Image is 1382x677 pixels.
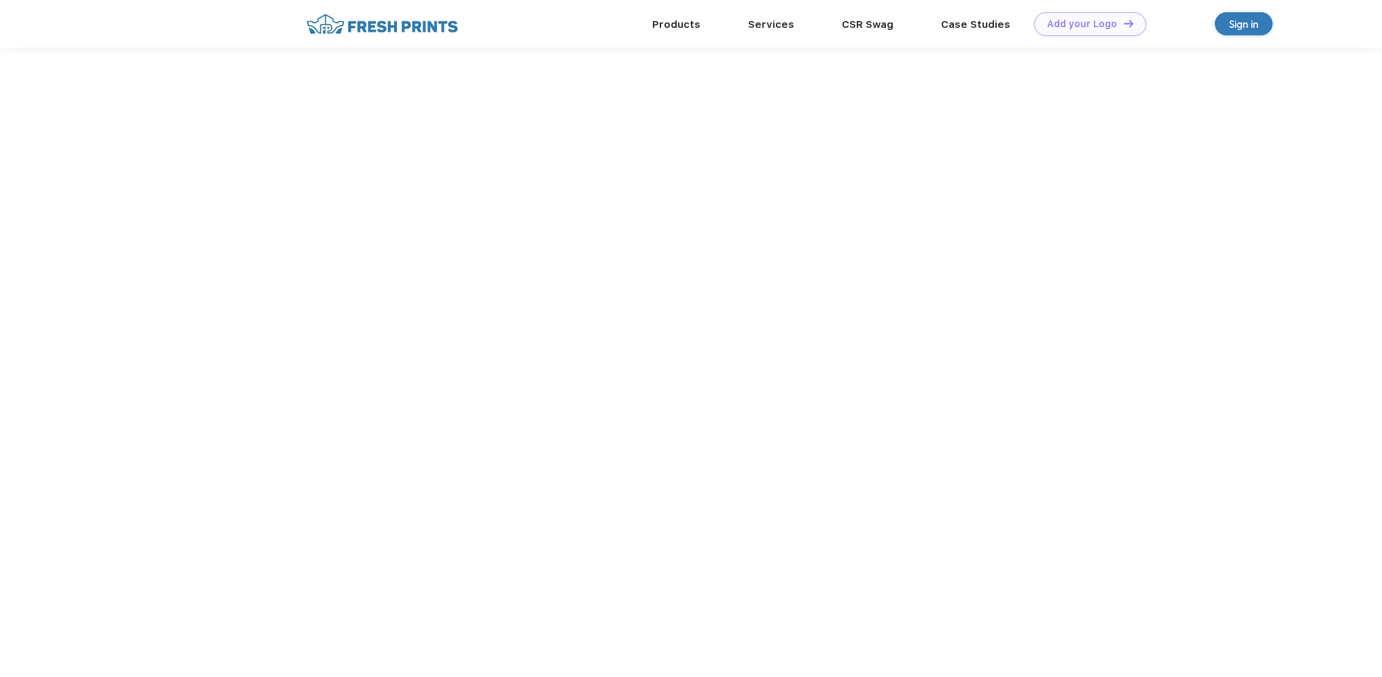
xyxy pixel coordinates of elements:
[1124,20,1133,27] img: DT
[1215,12,1273,35] a: Sign in
[652,18,701,31] a: Products
[302,12,462,36] img: fo%20logo%202.webp
[1047,18,1117,30] div: Add your Logo
[1229,16,1258,32] div: Sign in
